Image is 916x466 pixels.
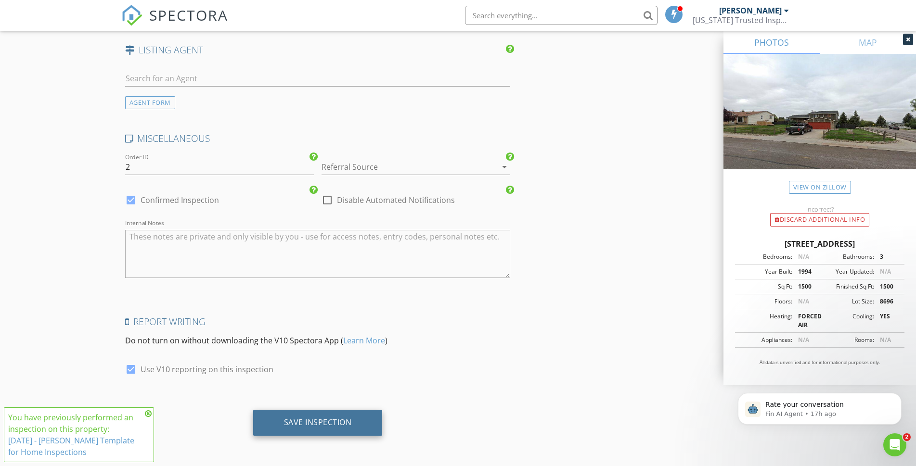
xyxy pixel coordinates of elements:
[874,252,902,261] div: 3
[738,252,792,261] div: Bedrooms:
[738,282,792,291] div: Sq Ft:
[820,267,874,276] div: Year Updated:
[719,6,782,15] div: [PERSON_NAME]
[738,297,792,306] div: Floors:
[499,161,510,173] i: arrow_drop_down
[125,335,511,346] p: Do not turn on without downloading the V10 Spectora App ( )
[121,13,228,33] a: SPECTORA
[149,5,228,25] span: SPECTORA
[723,54,916,192] img: streetview
[789,181,851,194] a: View on Zillow
[465,6,658,25] input: Search everything...
[337,195,455,205] label: Disable Automated Notifications
[125,44,511,56] h4: LISTING AGENT
[820,312,874,329] div: Cooling:
[798,297,809,305] span: N/A
[792,267,820,276] div: 1994
[735,238,904,250] div: [STREET_ADDRESS]
[820,297,874,306] div: Lot Size:
[125,71,511,87] input: Search for an Agent
[792,312,820,329] div: FORCED AIR
[874,312,902,329] div: YES
[141,195,219,205] label: Confirmed Inspection
[820,336,874,344] div: Rooms:
[125,315,511,328] h4: Report Writing
[8,435,134,457] a: [DATE] - [PERSON_NAME] Template for Home Inspections
[284,417,352,427] div: Save Inspection
[723,373,916,440] iframe: Intercom notifications message
[8,412,142,458] div: You have previously performed an inspection on this property:
[723,205,916,213] div: Incorrect?
[343,335,385,346] a: Learn More
[820,31,916,54] a: MAP
[738,312,792,329] div: Heating:
[125,132,511,145] h4: MISCELLANEOUS
[125,230,511,278] textarea: Internal Notes
[820,252,874,261] div: Bathrooms:
[798,252,809,261] span: N/A
[798,336,809,344] span: N/A
[738,267,792,276] div: Year Built:
[770,213,869,227] div: Discard Additional info
[903,433,911,441] span: 2
[723,31,820,54] a: PHOTOS
[125,96,175,109] div: AGENT FORM
[874,282,902,291] div: 1500
[121,5,142,26] img: The Best Home Inspection Software - Spectora
[693,15,789,25] div: Wyoming Trusted Inspections
[880,267,891,276] span: N/A
[883,433,906,456] iframe: Intercom live chat
[820,282,874,291] div: Finished Sq Ft:
[141,365,273,374] label: Use V10 reporting on this inspection
[738,336,792,344] div: Appliances:
[874,297,902,306] div: 8696
[792,282,820,291] div: 1500
[735,359,904,366] p: All data is unverified and for informational purposes only.
[880,336,891,344] span: N/A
